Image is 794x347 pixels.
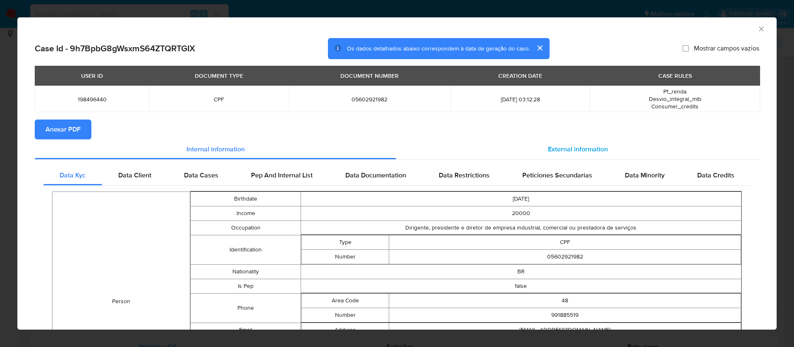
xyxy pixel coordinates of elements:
[651,102,698,110] span: Consumer_credits
[347,44,530,53] span: Os dados detalhados abaixo correspondem à data de geração do caso.
[35,43,195,54] h2: Case Id - 9h7BpbG8gWsxmS64ZTQRTGIX
[299,96,441,103] span: 05602921982
[60,170,86,180] span: Data Kyc
[301,220,741,235] td: Dirigente, presidente e diretor de empresa industrial, comercial ou prestadora de serviços
[191,220,301,235] td: Occupation
[694,44,759,53] span: Mostrar campos vazios
[17,17,777,330] div: closure-recommendation-modal
[190,69,248,83] div: DOCUMENT TYPE
[159,96,278,103] span: CPF
[389,293,741,308] td: 48
[653,69,697,83] div: CASE RULES
[301,323,389,337] td: Address
[530,38,550,58] button: cerrar
[548,144,608,154] span: External information
[625,170,665,180] span: Data Minority
[301,249,389,264] td: Number
[682,45,689,52] input: Mostrar campos vazios
[389,235,741,249] td: CPF
[45,96,139,103] span: 198496440
[301,293,389,308] td: Area Code
[191,206,301,220] td: Income
[389,308,741,322] td: 991885519
[45,120,81,139] span: Anexar PDF
[191,264,301,279] td: Nationality
[35,120,91,139] button: Anexar PDF
[522,170,592,180] span: Peticiones Secundarias
[301,206,741,220] td: 20000
[389,249,741,264] td: 05602921982
[335,69,404,83] div: DOCUMENT NUMBER
[757,25,765,32] button: Fechar a janela
[35,139,759,159] div: Detailed info
[184,170,218,180] span: Data Cases
[118,170,151,180] span: Data Client
[649,95,701,103] span: Desvio_integral_mlb
[301,308,389,322] td: Number
[461,96,580,103] span: [DATE] 03:12:28
[76,69,108,83] div: USER ID
[43,165,751,185] div: Detailed internal info
[389,323,741,337] td: [EMAIL_ADDRESS][DOMAIN_NAME]
[251,170,313,180] span: Pep And Internal List
[301,264,741,279] td: BR
[191,235,301,264] td: Identification
[191,191,301,206] td: Birthdate
[191,293,301,323] td: Phone
[493,69,547,83] div: CREATION DATE
[191,323,301,337] td: Email
[191,279,301,293] td: Is Pep
[345,170,406,180] span: Data Documentation
[301,279,741,293] td: false
[301,235,389,249] td: Type
[663,87,686,96] span: Pf_renda
[187,144,245,154] span: Internal information
[697,170,734,180] span: Data Credits
[301,191,741,206] td: [DATE]
[439,170,490,180] span: Data Restrictions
